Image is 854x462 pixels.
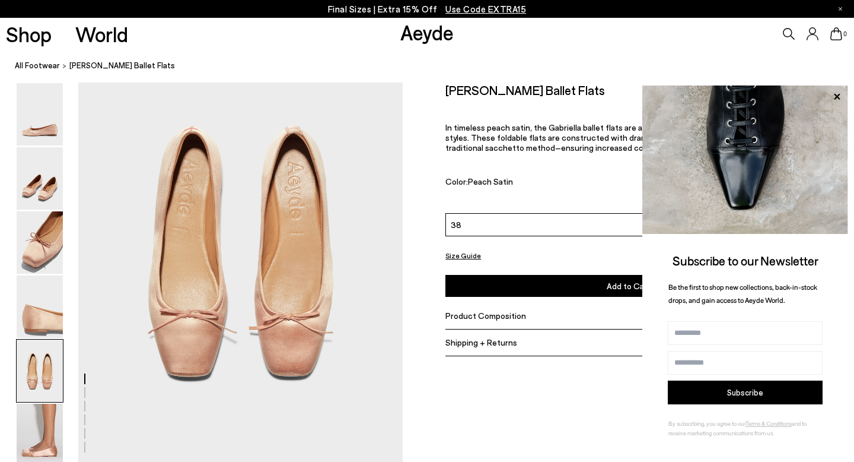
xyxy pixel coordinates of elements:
[17,340,63,402] img: Gabriella Satin Ballet Flats - Image 5
[445,4,526,14] span: Navigate to /collections/ss25-final-sizes
[642,86,848,234] img: ca3f721fb6ff708a270709c41d776025.jpg
[763,84,811,99] span: $395 USD
[17,276,63,338] img: Gabriella Satin Ballet Flats - Image 4
[830,27,842,40] a: 0
[6,24,52,45] a: Shop
[468,176,513,186] span: Peach Satin
[673,253,818,268] span: Subscribe to our Newsletter
[668,381,823,404] button: Subscribe
[445,176,757,189] div: Color:
[445,122,791,153] span: In timeless peach satin, the Gabriella ballet flats are an elevated version of traditional ballet...
[445,248,481,263] button: Size Guide
[842,31,848,37] span: 0
[328,2,527,17] p: Final Sizes | Extra 15% Off
[15,50,854,83] nav: breadcrumb
[17,147,63,210] img: Gabriella Satin Ballet Flats - Image 2
[445,337,517,347] span: Shipping + Returns
[668,283,817,305] span: Be the first to shop new collections, back-in-stock drops, and gain access to Aeyde World.
[75,24,128,45] a: World
[400,20,454,45] a: Aeyde
[445,83,605,97] h2: [PERSON_NAME] Ballet Flats
[607,281,651,291] span: Add to Cart
[451,219,461,231] span: 38
[745,420,792,427] a: Terms & Conditions
[69,59,175,72] span: [PERSON_NAME] Ballet Flats
[17,211,63,274] img: Gabriella Satin Ballet Flats - Image 3
[445,275,811,297] button: Add to Cart
[668,420,745,427] span: By subscribing, you agree to our
[445,311,526,321] span: Product Composition
[17,83,63,145] img: Gabriella Satin Ballet Flats - Image 1
[15,59,60,72] a: All Footwear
